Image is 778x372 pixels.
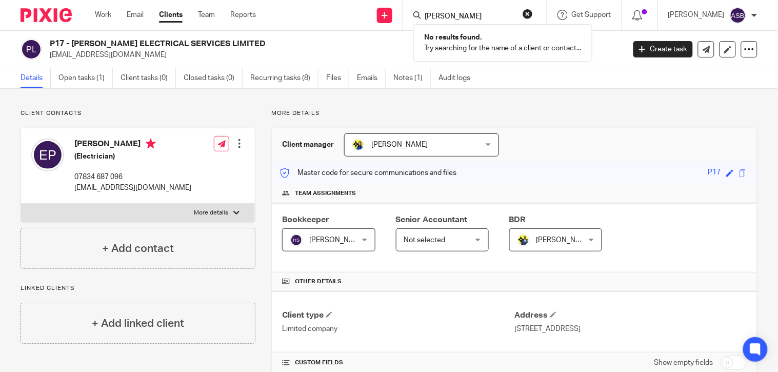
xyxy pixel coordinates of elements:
[668,10,725,20] p: [PERSON_NAME]
[121,68,176,88] a: Client tasks (0)
[184,68,243,88] a: Closed tasks (0)
[295,189,356,198] span: Team assignments
[21,8,72,22] img: Pixie
[198,10,215,20] a: Team
[536,237,593,244] span: [PERSON_NAME]
[92,316,184,331] h4: + Add linked client
[424,12,516,22] input: Search
[393,68,431,88] a: Notes (1)
[74,183,191,193] p: [EMAIL_ADDRESS][DOMAIN_NAME]
[730,7,746,24] img: svg%3E
[509,216,526,224] span: BDR
[74,172,191,182] p: 07834 687 096
[50,50,618,60] p: [EMAIL_ADDRESS][DOMAIN_NAME]
[290,234,303,246] img: svg%3E
[514,324,747,334] p: [STREET_ADDRESS]
[146,139,156,149] i: Primary
[282,310,514,321] h4: Client type
[654,358,713,368] label: Show empty fields
[21,284,255,292] p: Linked clients
[250,68,318,88] a: Recurring tasks (8)
[58,68,113,88] a: Open tasks (1)
[514,310,747,321] h4: Address
[517,234,530,246] img: Dennis-Starbridge.jpg
[194,209,228,217] p: More details
[309,237,366,244] span: [PERSON_NAME]
[282,140,334,150] h3: Client manager
[396,216,468,224] span: Senior Accountant
[352,139,365,151] img: Bobo-Starbridge%201.jpg
[159,10,183,20] a: Clients
[280,168,456,178] p: Master code for secure communications and files
[282,216,329,224] span: Bookkeeper
[127,10,144,20] a: Email
[357,68,386,88] a: Emails
[271,109,757,118] p: More details
[74,151,191,162] h5: (Electrician)
[50,38,504,49] h2: P17 - [PERSON_NAME] ELECTRICAL SERVICES LIMITED
[102,241,174,257] h4: + Add contact
[95,10,111,20] a: Work
[74,139,191,151] h4: [PERSON_NAME]
[31,139,64,171] img: svg%3E
[708,167,721,179] div: P17
[572,11,611,18] span: Get Support
[404,237,446,244] span: Not selected
[633,41,693,57] a: Create task
[282,324,514,334] p: Limited company
[523,9,533,19] button: Clear
[21,38,42,60] img: svg%3E
[21,109,255,118] p: Client contacts
[282,359,514,367] h4: CUSTOM FIELDS
[326,68,349,88] a: Files
[21,68,51,88] a: Details
[295,278,342,286] span: Other details
[371,141,428,148] span: [PERSON_NAME]
[230,10,256,20] a: Reports
[438,68,478,88] a: Audit logs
